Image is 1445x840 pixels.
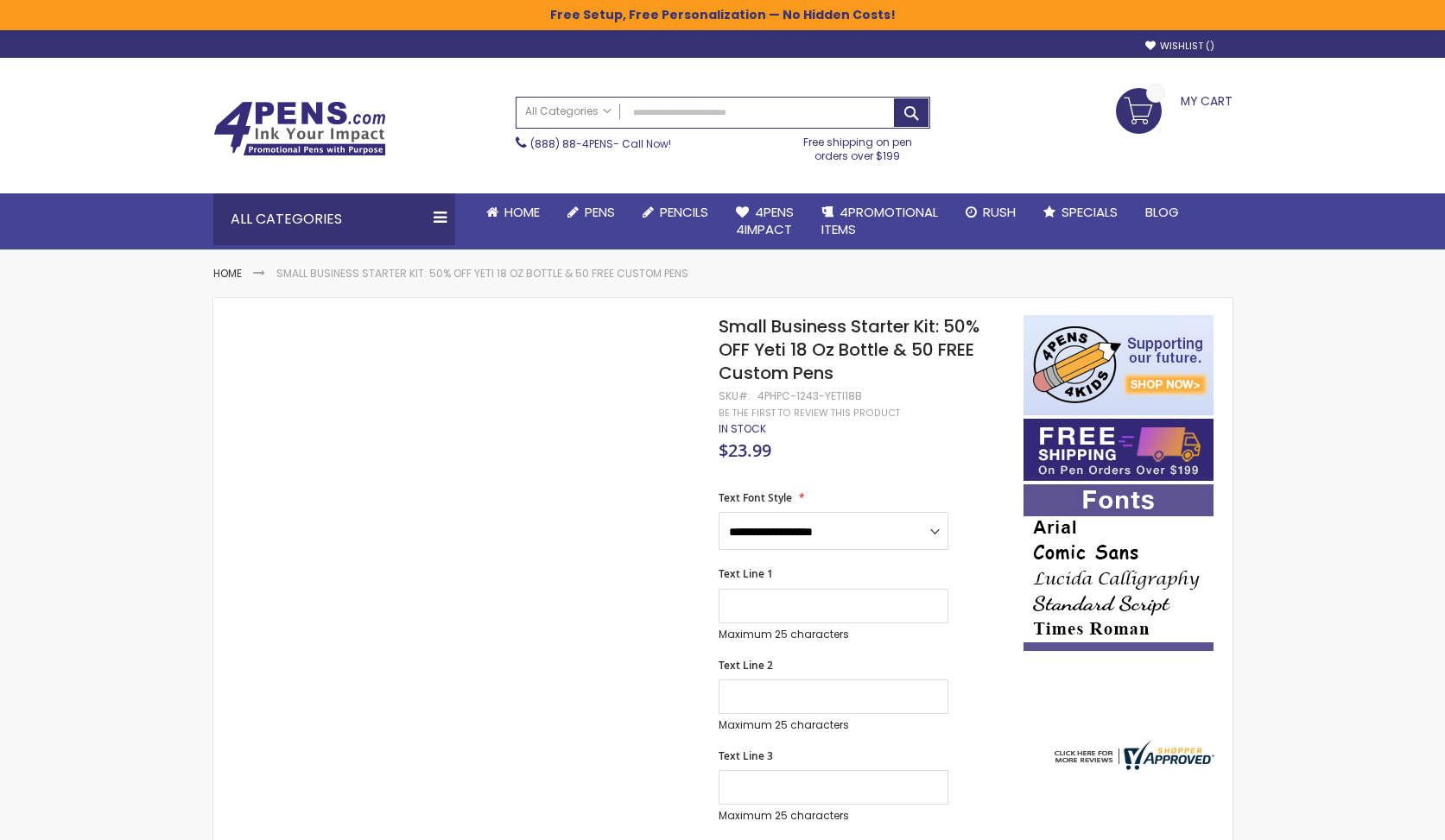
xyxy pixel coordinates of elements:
p: Maximum 25 characters [719,628,948,641]
span: 4PROMOTIONAL ITEMS [821,203,938,238]
a: Rush [952,193,1030,231]
a: Pencils [629,193,722,231]
a: Wishlist [1145,40,1214,53]
a: 4Pens4impact [722,193,808,249]
span: Text Line 2 [719,658,773,673]
a: Blog [1131,193,1193,231]
img: font-personalization-examples [1024,484,1214,651]
a: Home [472,193,554,231]
img: 4Pens Custom Pens and Promotional Products [213,101,386,156]
span: Pencils [660,203,708,221]
a: (888) 88-4PENS [530,136,613,151]
a: 4PROMOTIONALITEMS [808,193,952,249]
span: Blog [1145,203,1179,221]
span: Text Font Style [719,490,792,505]
a: Specials [1030,193,1131,231]
span: Text Line 1 [719,566,773,581]
img: 4pens.com widget logo [1050,741,1214,770]
div: Free shipping on pen orders over $199 [785,129,930,163]
span: All Categories [525,104,612,118]
div: Availability [719,422,766,436]
a: Pens [554,193,629,231]
li: Small Business Starter Kit: 50% OFF Yeti 18 Oz Bottle & 50 FREE Custom Pens [276,267,688,281]
span: Rush [983,203,1016,221]
p: Maximum 25 characters [719,718,948,732]
div: 4PHPC-1243-YETI18B [757,389,862,403]
p: Maximum 25 characters [719,809,948,823]
img: Free shipping on orders over $199 [1024,419,1214,481]
span: Pens [585,203,615,221]
span: In stock [719,421,766,436]
span: 4Pens 4impact [736,203,794,238]
div: All Categories [213,193,455,245]
span: Text Line 3 [719,748,773,763]
strong: SKU [719,388,751,403]
a: All Categories [517,98,620,126]
span: $23.99 [719,439,771,462]
img: 4pens 4 kids [1024,315,1214,415]
span: - Call Now! [530,136,671,151]
span: Home [504,203,540,221]
span: Specials [1062,203,1118,221]
a: Home [213,266,242,281]
a: 4pens.com certificate URL [1050,759,1214,774]
span: Small Business Starter Kit: 50% OFF Yeti 18 Oz Bottle & 50 FREE Custom Pens [719,314,979,385]
a: Be the first to review this product [719,407,900,420]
